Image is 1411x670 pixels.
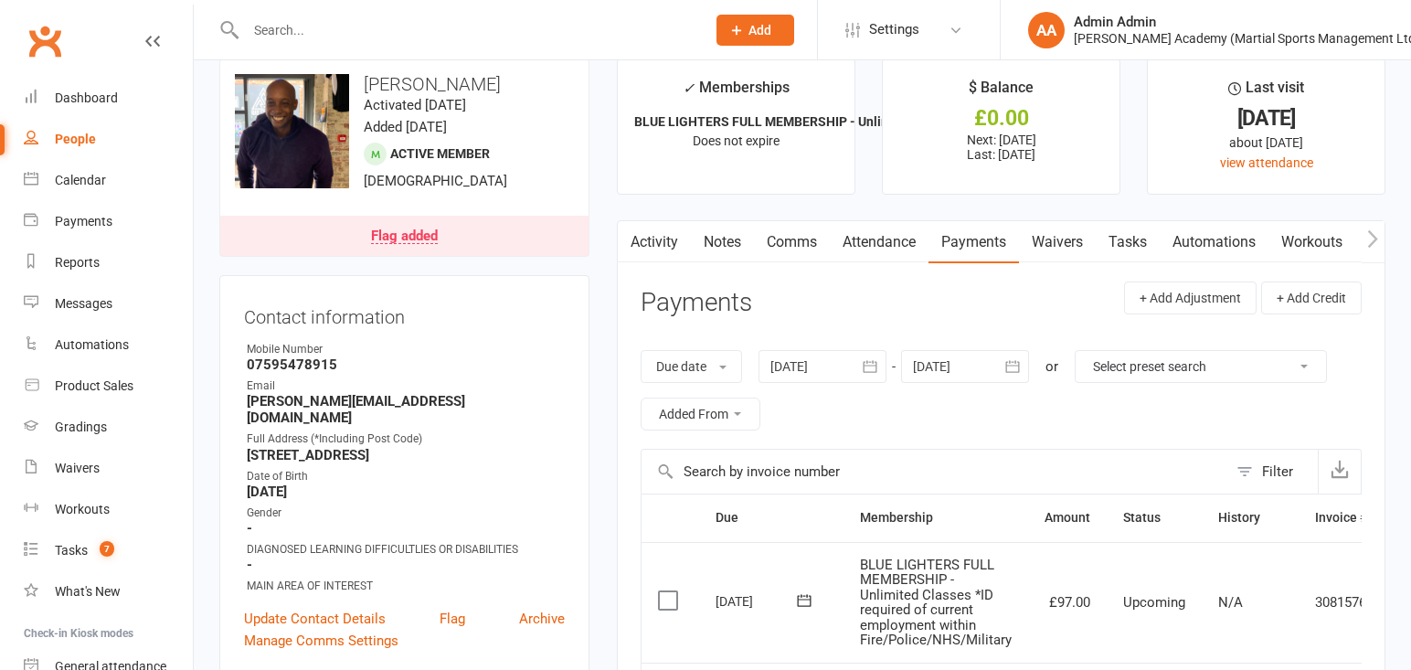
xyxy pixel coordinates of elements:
a: Messages [24,283,193,324]
strong: - [247,557,565,573]
button: Add [716,15,794,46]
div: Automations [55,337,129,352]
a: Update Contact Details [244,608,386,630]
span: Settings [869,9,919,50]
a: Activity [618,221,691,263]
a: Dashboard [24,78,193,119]
th: Due [699,495,843,541]
span: Add [748,23,771,37]
div: Memberships [683,76,790,110]
a: Product Sales [24,366,193,407]
div: Full Address (*Including Post Code) [247,431,565,448]
a: Manage Comms Settings [244,630,398,652]
a: Reports [24,242,193,283]
img: image1692364319.png [235,74,349,188]
time: Added [DATE] [364,119,447,135]
a: Notes [691,221,754,263]
div: Date of Birth [247,468,565,485]
div: AA [1028,12,1065,48]
a: Automations [1160,221,1268,263]
div: or [1045,356,1058,378]
button: Due date [641,350,742,383]
span: Does not expire [693,133,780,148]
strong: - [247,520,565,537]
a: Tasks [1096,221,1160,263]
time: Activated [DATE] [364,97,466,113]
a: Flag [440,608,465,630]
a: Workouts [24,489,193,530]
div: [DATE] [716,587,800,615]
a: Automations [24,324,193,366]
div: $ Balance [969,76,1034,109]
a: People [24,119,193,160]
div: Workouts [55,502,110,516]
div: Messages [55,296,112,311]
a: Payments [928,221,1019,263]
th: History [1202,495,1299,541]
a: Waivers [1019,221,1096,263]
strong: [DATE] [247,484,565,500]
span: [DEMOGRAPHIC_DATA] [364,173,507,189]
div: People [55,132,96,146]
h3: Contact information [244,300,565,327]
input: Search by invoice number [642,450,1227,494]
a: Gradings [24,407,193,448]
th: Invoice # [1299,495,1384,541]
div: [DATE] [1164,109,1368,128]
div: about [DATE] [1164,133,1368,153]
div: Reports [55,255,100,270]
strong: 07595478915 [247,356,565,373]
a: Comms [754,221,830,263]
div: Gender [247,505,565,522]
span: N/A [1218,594,1243,611]
div: Dashboard [55,90,118,105]
button: Filter [1227,450,1318,494]
div: Waivers [55,461,100,475]
span: Upcoming [1123,594,1185,611]
a: Archive [519,608,565,630]
div: £0.00 [899,109,1103,128]
div: DIAGNOSED LEARNING DIFFICULTLIES OR DISABILITIES [247,541,565,558]
a: What's New [24,571,193,612]
span: 7 [100,541,114,557]
div: MAIN AREA OF INTEREST [247,578,565,595]
div: Tasks [55,543,88,558]
i: ✓ [683,80,695,97]
div: Gradings [55,420,107,434]
div: Filter [1262,461,1293,483]
div: Payments [55,214,112,229]
button: Added From [641,398,760,431]
td: £97.00 [1028,542,1107,663]
div: Mobile Number [247,341,565,358]
input: Search... [240,17,693,43]
a: view attendance [1220,155,1313,170]
div: Last visit [1228,76,1304,109]
a: Clubworx [22,18,68,64]
h3: [PERSON_NAME] [235,74,574,94]
div: Flag added [371,229,438,244]
div: Calendar [55,173,106,187]
span: Active member [390,146,490,161]
th: Amount [1028,495,1107,541]
strong: BLUE LIGHTERS FULL MEMBERSHIP - Unlimited ... [634,114,928,129]
span: BLUE LIGHTERS FULL MEMBERSHIP - Unlimited Classes *ID required of current employment within Fire/... [860,557,1012,649]
strong: [PERSON_NAME][EMAIL_ADDRESS][DOMAIN_NAME] [247,393,565,426]
button: + Add Adjustment [1124,282,1257,314]
button: + Add Credit [1261,282,1362,314]
a: Waivers [24,448,193,489]
strong: [STREET_ADDRESS] [247,447,565,463]
div: Product Sales [55,378,133,393]
a: Tasks 7 [24,530,193,571]
td: 3081576 [1299,542,1384,663]
th: Status [1107,495,1202,541]
a: Calendar [24,160,193,201]
p: Next: [DATE] Last: [DATE] [899,133,1103,162]
a: Attendance [830,221,928,263]
a: Payments [24,201,193,242]
div: Email [247,378,565,395]
h3: Payments [641,289,752,317]
a: Workouts [1268,221,1355,263]
th: Membership [843,495,1028,541]
div: What's New [55,584,121,599]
